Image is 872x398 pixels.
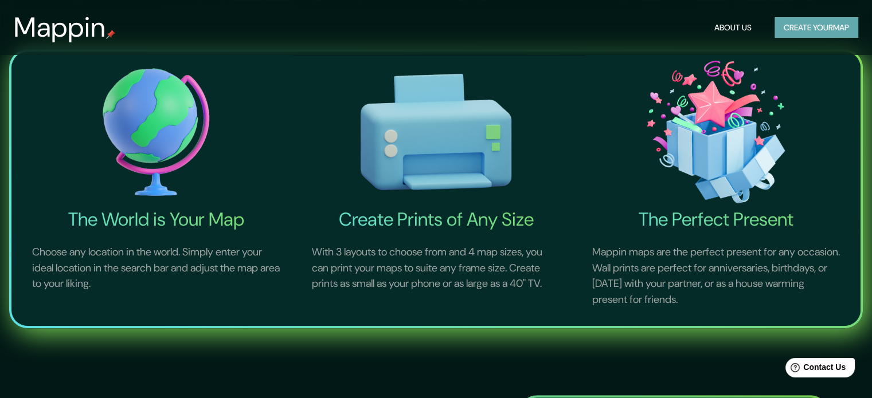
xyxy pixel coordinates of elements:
[578,208,854,231] h4: The Perfect Present
[578,56,854,208] img: The Perfect Present-icon
[770,353,859,385] iframe: Help widget launcher
[710,17,756,38] button: About Us
[18,56,294,208] img: The World is Your Map-icon
[298,208,573,231] h4: Create Prints of Any Size
[18,231,294,306] p: Choose any location in the world. Simply enter your ideal location in the search bar and adjust t...
[578,231,854,321] p: Mappin maps are the perfect present for any occasion. Wall prints are perfect for anniversaries, ...
[106,30,115,39] img: mappin-pin
[775,17,858,38] button: Create yourmap
[298,56,573,208] img: Create Prints of Any Size-icon
[14,11,106,44] h3: Mappin
[18,208,294,231] h4: The World is Your Map
[298,231,573,306] p: With 3 layouts to choose from and 4 map sizes, you can print your maps to suite any frame size. C...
